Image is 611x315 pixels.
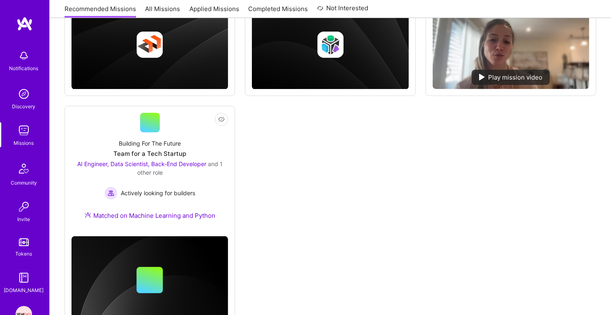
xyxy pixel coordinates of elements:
[77,160,206,167] span: AI Engineer, Data Scientist, Back-End Developer
[85,211,215,220] div: Matched on Machine Learning and Python
[18,215,30,224] div: Invite
[249,5,308,18] a: Completed Missions
[317,32,344,58] img: Company logo
[65,5,136,18] a: Recommended Missions
[16,16,33,31] img: logo
[433,1,589,89] img: No Mission
[85,212,91,218] img: Ateam Purple Icon
[137,32,163,58] img: Company logo
[14,139,34,147] div: Missions
[121,189,195,197] span: Actively looking for builders
[189,5,239,18] a: Applied Missions
[472,70,550,85] div: Play mission video
[16,199,32,215] img: Invite
[9,64,39,73] div: Notifications
[16,86,32,102] img: discovery
[4,286,44,294] div: [DOMAIN_NAME]
[11,178,37,187] div: Community
[16,249,32,258] div: Tokens
[12,102,36,111] div: Discovery
[104,187,118,200] img: Actively looking for builders
[71,113,228,230] a: Building For The FutureTeam for a Tech StartupAI Engineer, Data Scientist, Back-End Developer and...
[19,238,29,246] img: tokens
[137,160,223,176] span: and 1 other role
[145,5,180,18] a: All Missions
[16,122,32,139] img: teamwork
[113,149,186,158] div: Team for a Tech Startup
[119,139,181,148] div: Building For The Future
[479,74,485,80] img: play
[14,159,34,178] img: Community
[16,269,32,286] img: guide book
[218,116,225,123] i: icon EyeClosed
[16,48,32,64] img: bell
[317,3,369,18] a: Not Interested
